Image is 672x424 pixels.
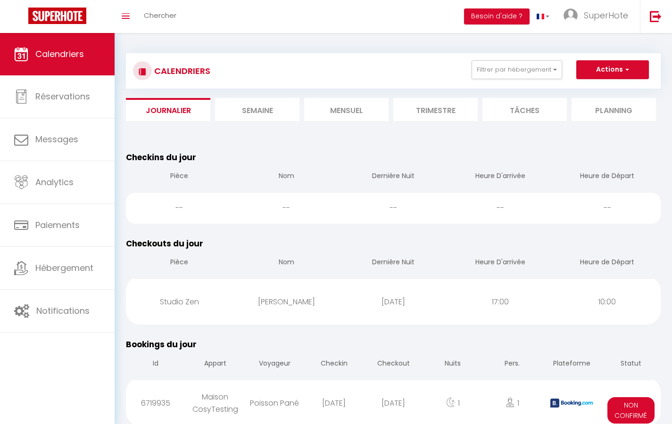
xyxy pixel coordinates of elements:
[126,388,185,418] div: 6719935
[36,305,90,317] span: Notifications
[304,98,389,121] li: Mensuel
[144,10,176,20] span: Chercher
[482,98,567,121] li: Tâches
[28,8,86,24] img: Super Booking
[482,388,542,418] div: 1
[152,60,210,82] h3: CALENDRIERS
[554,286,661,317] div: 10:00
[482,351,542,378] th: Pers.
[340,193,447,223] div: --
[126,193,233,223] div: --
[245,388,304,418] div: Poisson Pané
[572,98,656,121] li: Planning
[126,250,233,277] th: Pièce
[423,351,482,378] th: Nuits
[554,193,661,223] div: --
[233,286,340,317] div: [PERSON_NAME]
[584,9,628,21] span: SuperHote
[126,238,203,249] span: Checkouts du jour
[340,286,447,317] div: [DATE]
[8,4,36,32] button: Ouvrir le widget de chat LiveChat
[245,351,304,378] th: Voyageur
[364,351,423,378] th: Checkout
[607,397,655,424] span: Non Confirmé
[185,351,245,378] th: Appart
[35,133,78,145] span: Messages
[35,219,80,231] span: Paiements
[233,193,340,223] div: --
[447,193,554,223] div: --
[126,286,233,317] div: Studio Zen
[35,48,84,60] span: Calendriers
[304,351,364,378] th: Checkin
[542,351,601,378] th: Plateforme
[233,163,340,190] th: Nom
[340,163,447,190] th: Dernière Nuit
[185,382,245,424] div: Maison CosyTesting
[447,286,554,317] div: 17:00
[550,399,593,408] img: booking2.png
[35,262,93,274] span: Hébergement
[233,250,340,277] th: Nom
[447,163,554,190] th: Heure D'arrivée
[564,8,578,23] img: ...
[35,176,74,188] span: Analytics
[554,163,661,190] th: Heure de Départ
[650,10,662,22] img: logout
[601,351,661,378] th: Statut
[126,98,210,121] li: Journalier
[126,152,196,163] span: Checkins du jour
[554,250,661,277] th: Heure de Départ
[126,351,185,378] th: Id
[576,60,649,79] button: Actions
[304,388,364,418] div: [DATE]
[364,388,423,418] div: [DATE]
[423,388,482,418] div: 1
[464,8,530,24] button: Besoin d'aide ?
[215,98,299,121] li: Semaine
[472,60,562,79] button: Filtrer par hébergement
[126,163,233,190] th: Pièce
[35,90,90,102] span: Réservations
[126,339,197,350] span: Bookings du jour
[393,98,478,121] li: Trimestre
[340,250,447,277] th: Dernière Nuit
[447,250,554,277] th: Heure D'arrivée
